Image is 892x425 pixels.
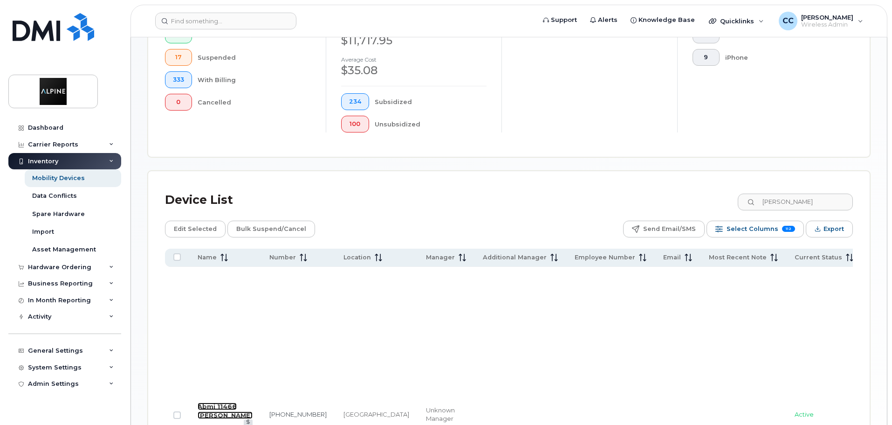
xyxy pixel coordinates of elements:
[536,11,583,29] a: Support
[583,11,624,29] a: Alerts
[269,411,327,418] a: [PHONE_NUMBER]
[198,71,311,88] div: With Billing
[349,120,361,128] span: 100
[343,411,409,418] span: [GEOGRAPHIC_DATA]
[782,226,795,232] span: 112
[341,116,369,132] button: 100
[806,221,853,237] button: Export
[375,116,487,132] div: Unsubsidized
[643,222,696,236] span: Send Email/SMS
[551,15,577,25] span: Support
[227,221,315,237] button: Bulk Suspend/Cancel
[343,253,371,262] span: Location
[341,33,487,49] div: $11,717.95
[173,98,184,106] span: 0
[709,253,767,262] span: Most Recent Note
[426,253,455,262] span: Manager
[236,222,306,236] span: Bulk Suspend/Cancel
[426,406,466,423] div: Unknown Manager
[198,49,311,66] div: Suspended
[375,93,487,110] div: Subsidized
[693,49,720,66] button: 9
[198,403,253,419] a: Abmi 11466 [PERSON_NAME]
[702,12,770,30] div: Quicklinks
[725,49,838,66] div: iPhone
[795,253,842,262] span: Current Status
[341,63,487,78] div: $35.08
[575,253,635,262] span: Employee Number
[795,411,814,418] span: Active
[598,15,618,25] span: Alerts
[707,221,804,237] button: Select Columns 112
[173,54,184,61] span: 17
[782,15,794,27] span: CC
[174,222,217,236] span: Edit Selected
[349,98,361,105] span: 234
[801,14,853,21] span: [PERSON_NAME]
[269,253,296,262] span: Number
[198,94,311,111] div: Cancelled
[700,54,712,61] span: 9
[720,17,754,25] span: Quicklinks
[483,253,547,262] span: Additional Manager
[341,56,487,63] h4: Average cost
[341,93,369,110] button: 234
[165,49,192,66] button: 17
[623,221,705,237] button: Send Email/SMS
[772,12,870,30] div: Clara Coelho
[624,11,701,29] a: Knowledge Base
[165,71,192,88] button: 333
[173,76,184,84] span: 333
[638,15,695,25] span: Knowledge Base
[155,13,296,29] input: Find something...
[198,253,217,262] span: Name
[165,94,192,111] button: 0
[823,222,844,236] span: Export
[727,222,778,236] span: Select Columns
[165,188,233,212] div: Device List
[165,221,226,237] button: Edit Selected
[738,194,853,210] input: Search Device List ...
[663,253,681,262] span: Email
[801,21,853,28] span: Wireless Admin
